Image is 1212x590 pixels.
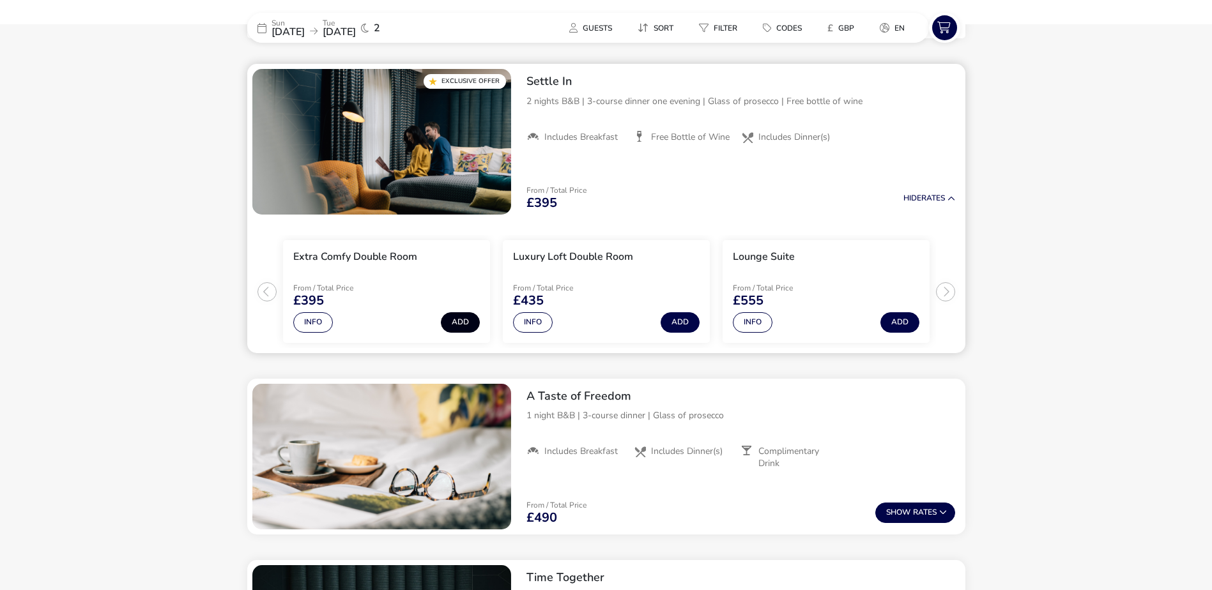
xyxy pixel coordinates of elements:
p: Sun [272,19,305,27]
button: Codes [753,19,812,37]
button: HideRates [903,194,955,202]
span: GBP [838,23,854,33]
span: Includes Dinner(s) [758,132,830,143]
div: Sun[DATE]Tue[DATE]2 [247,13,439,43]
h3: Luxury Loft Double Room [513,250,633,264]
span: [DATE] [323,25,356,39]
i: £ [827,22,833,34]
span: Sort [654,23,673,33]
swiper-slide: 1 / 1 [252,384,511,529]
span: Free Bottle of Wine [651,132,730,143]
button: Filter [689,19,748,37]
p: From / Total Price [526,501,587,509]
swiper-slide: 2 / 3 [496,235,716,348]
button: Info [293,312,333,333]
p: 2 nights B&B | 3-course dinner one evening | Glass of prosecco | Free bottle of wine [526,95,955,108]
span: £555 [733,294,763,307]
span: Show [886,508,913,517]
button: Sort [627,19,684,37]
p: From / Total Price [733,284,824,292]
span: [DATE] [272,25,305,39]
div: Exclusive Offer [424,74,506,89]
naf-pibe-menu-bar-item: Sort [627,19,689,37]
h2: Time Together [526,570,955,585]
button: £GBP [817,19,864,37]
button: Add [441,312,480,333]
span: £395 [526,197,557,209]
span: Guests [583,23,612,33]
span: Filter [714,23,737,33]
button: Guests [559,19,622,37]
span: Codes [776,23,802,33]
div: A Taste of Freedom1 night B&B | 3-course dinner | Glass of proseccoIncludes BreakfastIncludes Din... [516,379,965,480]
p: From / Total Price [513,284,604,292]
button: Add [661,312,700,333]
button: en [870,19,915,37]
naf-pibe-menu-bar-item: £GBP [817,19,870,37]
button: Info [513,312,553,333]
span: £395 [293,294,324,307]
span: 2 [374,23,380,33]
div: Settle In2 nights B&B | 3-course dinner one evening | Glass of prosecco | Free bottle of wineIncl... [516,64,965,153]
naf-pibe-menu-bar-item: en [870,19,920,37]
h3: Extra Comfy Double Room [293,250,417,264]
naf-pibe-menu-bar-item: Filter [689,19,753,37]
p: From / Total Price [526,186,587,194]
naf-pibe-menu-bar-item: Codes [753,19,817,37]
span: Includes Breakfast [544,132,618,143]
p: 1 night B&B | 3-course dinner | Glass of prosecco [526,409,955,422]
swiper-slide: 3 / 3 [716,235,936,348]
p: Tue [323,19,356,27]
span: £435 [513,294,544,307]
h2: A Taste of Freedom [526,389,955,404]
swiper-slide: 1 / 3 [277,235,496,348]
h3: Lounge Suite [733,250,795,264]
button: ShowRates [875,503,955,523]
h2: Settle In [526,74,955,89]
button: Info [733,312,772,333]
span: Complimentary Drink [758,446,838,469]
swiper-slide: 1 / 1 [252,69,511,215]
span: en [894,23,905,33]
span: Includes Breakfast [544,446,618,457]
span: Hide [903,193,921,203]
span: £490 [526,511,557,524]
button: Add [880,312,919,333]
naf-pibe-menu-bar-item: Guests [559,19,627,37]
p: From / Total Price [293,284,384,292]
span: Includes Dinner(s) [651,446,723,457]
